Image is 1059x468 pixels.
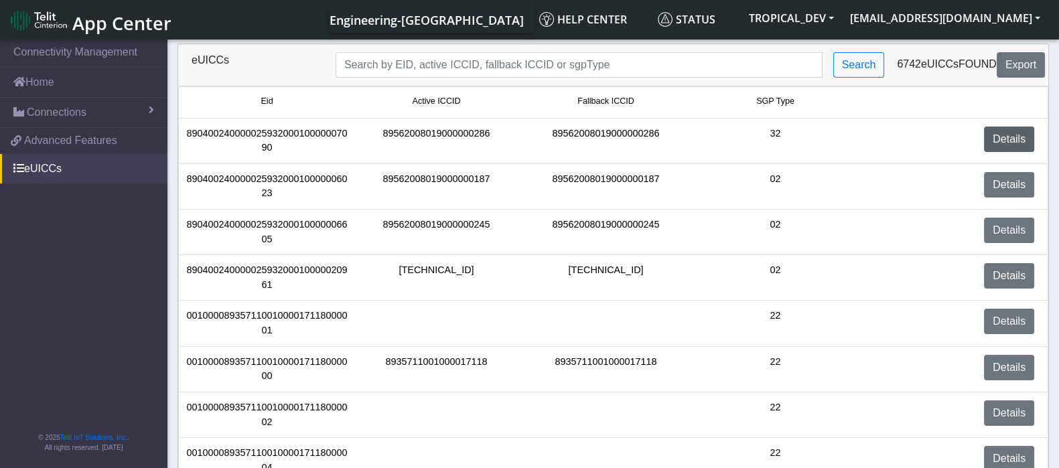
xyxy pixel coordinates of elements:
div: 22 [691,355,860,384]
span: Advanced Features [24,133,117,149]
a: Details [984,400,1034,426]
img: logo-telit-cinterion-gw-new.png [11,9,67,31]
button: TROPICAL_DEV [741,6,842,30]
div: eUICCs [182,52,326,78]
a: Status [652,6,741,33]
div: 89562008019000000286 [521,127,691,155]
div: 02 [691,172,860,201]
div: 00100008935711001000017118000001 [182,309,352,337]
div: 8935711001000017118 [521,355,691,384]
div: 22 [691,309,860,337]
button: [EMAIL_ADDRESS][DOMAIN_NAME] [842,6,1048,30]
div: 89040024000002593200010000020961 [182,263,352,292]
div: 89562008019000000245 [521,218,691,246]
div: 22 [691,400,860,429]
div: 02 [691,218,860,246]
div: 00100008935711001000017118000002 [182,400,352,429]
a: Details [984,355,1034,380]
a: Your current platform instance [329,6,523,33]
span: Engineering-[GEOGRAPHIC_DATA] [330,12,524,28]
div: [TECHNICAL_ID] [352,263,521,292]
div: [TECHNICAL_ID] [521,263,691,292]
a: Details [984,263,1034,289]
a: Details [984,127,1034,152]
span: Status [658,12,715,27]
a: Details [984,218,1034,243]
span: Export [1005,59,1036,70]
a: Details [984,172,1034,198]
span: eUICCs [921,58,959,70]
span: Help center [539,12,627,27]
div: 89562008019000000187 [352,172,521,201]
span: App Center [72,11,171,35]
span: Fallback ICCID [577,95,634,108]
div: 89562008019000000245 [352,218,521,246]
div: 89562008019000000187 [521,172,691,201]
div: 89562008019000000286 [352,127,521,155]
div: 8935711001000017118 [352,355,521,384]
div: 00100008935711001000017118000000 [182,355,352,384]
img: knowledge.svg [539,12,554,27]
div: 89040024000002593200010000007090 [182,127,352,155]
a: Telit IoT Solutions, Inc. [60,434,127,441]
span: Eid [261,95,273,108]
div: 32 [691,127,860,155]
button: Search [833,52,885,78]
span: found [959,58,997,70]
input: Search... [336,52,823,78]
div: 89040024000002593200010000006023 [182,172,352,201]
span: 6742 [897,58,921,70]
a: Details [984,309,1034,334]
div: 02 [691,263,860,292]
button: Export [997,52,1045,78]
span: SGP Type [756,95,794,108]
img: status.svg [658,12,673,27]
div: 89040024000002593200010000006605 [182,218,352,246]
span: Active ICCID [412,95,460,108]
a: App Center [11,5,169,34]
a: Help center [534,6,652,33]
span: Connections [27,104,86,121]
